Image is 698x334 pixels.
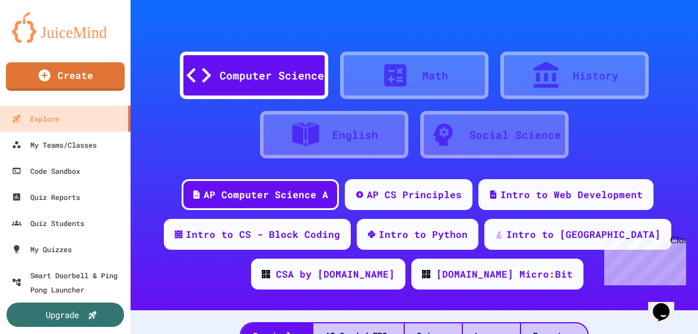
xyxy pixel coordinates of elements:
[332,127,378,143] div: English
[46,308,79,321] div: Upgrade
[12,242,72,256] div: My Quizzes
[422,270,430,278] img: CODE_logo_RGB.png
[599,235,686,285] iframe: chat widget
[204,187,328,202] div: AP Computer Science A
[12,112,59,126] div: Explore
[506,227,661,241] div: Intro to [GEOGRAPHIC_DATA]
[436,267,573,281] div: [DOMAIN_NAME] Micro:Bit
[648,287,686,322] iframe: chat widget
[469,127,561,143] div: Social Science
[220,68,324,84] div: Computer Science
[12,138,97,152] div: My Teams/Classes
[367,187,462,202] div: AP CS Principles
[500,187,643,202] div: Intro to Web Development
[186,227,340,241] div: Intro to CS - Block Coding
[422,68,448,84] div: Math
[12,268,126,297] div: Smart Doorbell & Ping Pong Launcher
[12,164,80,178] div: Code Sandbox
[379,227,468,241] div: Intro to Python
[12,12,119,43] img: logo-orange.svg
[262,270,270,278] img: CODE_logo_RGB.png
[276,267,395,281] div: CSA by [DOMAIN_NAME]
[5,5,82,75] div: Chat with us now!Close
[12,190,80,204] div: Quiz Reports
[12,216,84,230] div: Quiz Students
[573,68,618,84] div: History
[6,62,125,91] a: Create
